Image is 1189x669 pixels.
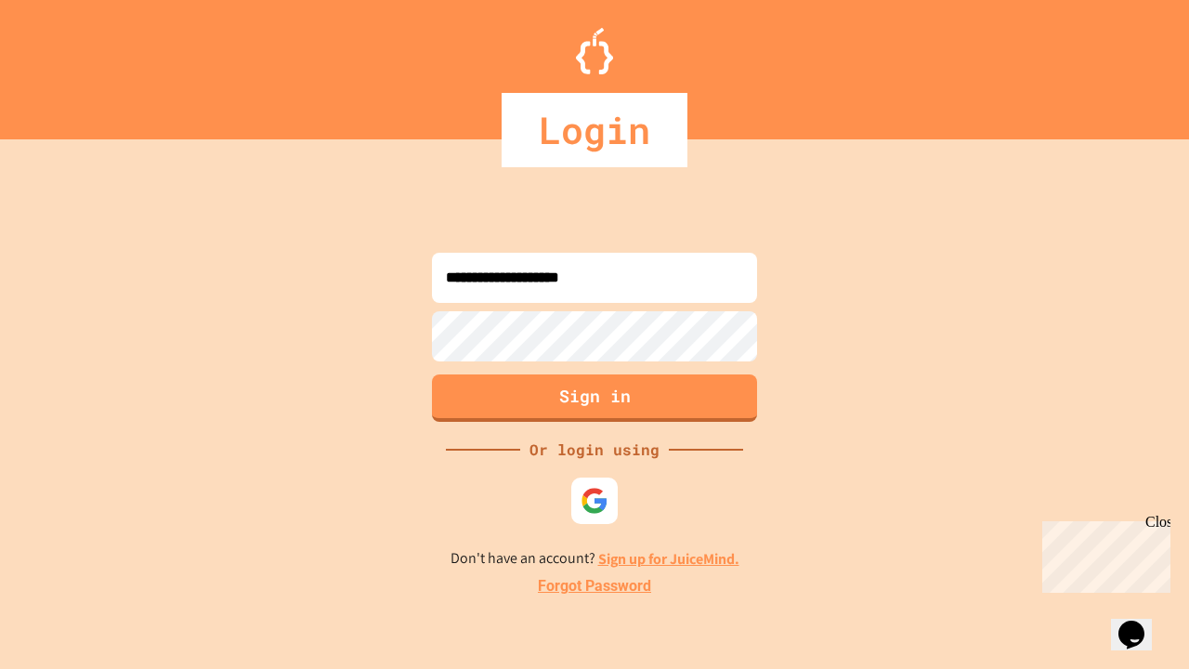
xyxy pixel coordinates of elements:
div: Login [502,93,687,167]
iframe: chat widget [1111,595,1170,650]
a: Forgot Password [538,575,651,597]
div: Chat with us now!Close [7,7,128,118]
div: Or login using [520,439,669,461]
img: google-icon.svg [581,487,608,515]
button: Sign in [432,374,757,422]
a: Sign up for JuiceMind. [598,549,739,569]
p: Don't have an account? [451,547,739,571]
img: Logo.svg [576,28,613,74]
iframe: chat widget [1035,514,1170,593]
